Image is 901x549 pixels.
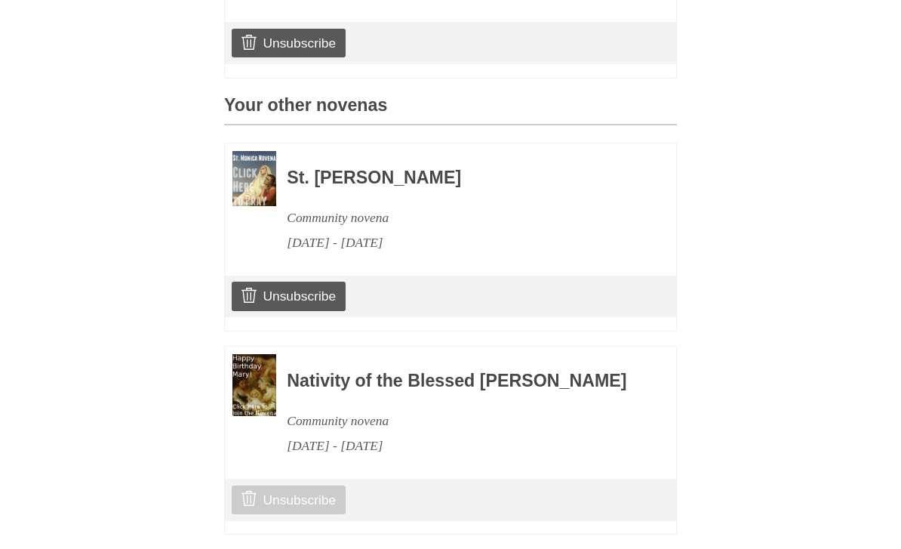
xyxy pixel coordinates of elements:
img: Novena image [232,151,276,206]
h3: Your other novenas [224,96,677,125]
a: Unsubscribe [232,486,346,514]
div: Community novena [287,409,635,433]
a: Unsubscribe [232,29,346,57]
a: Unsubscribe [232,282,346,310]
h3: St. [PERSON_NAME] [287,168,635,188]
div: [DATE] - [DATE] [287,230,635,255]
div: [DATE] - [DATE] [287,433,635,458]
div: Community novena [287,205,635,230]
img: Novena image [232,354,276,416]
h3: Nativity of the Blessed [PERSON_NAME] [287,372,635,391]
